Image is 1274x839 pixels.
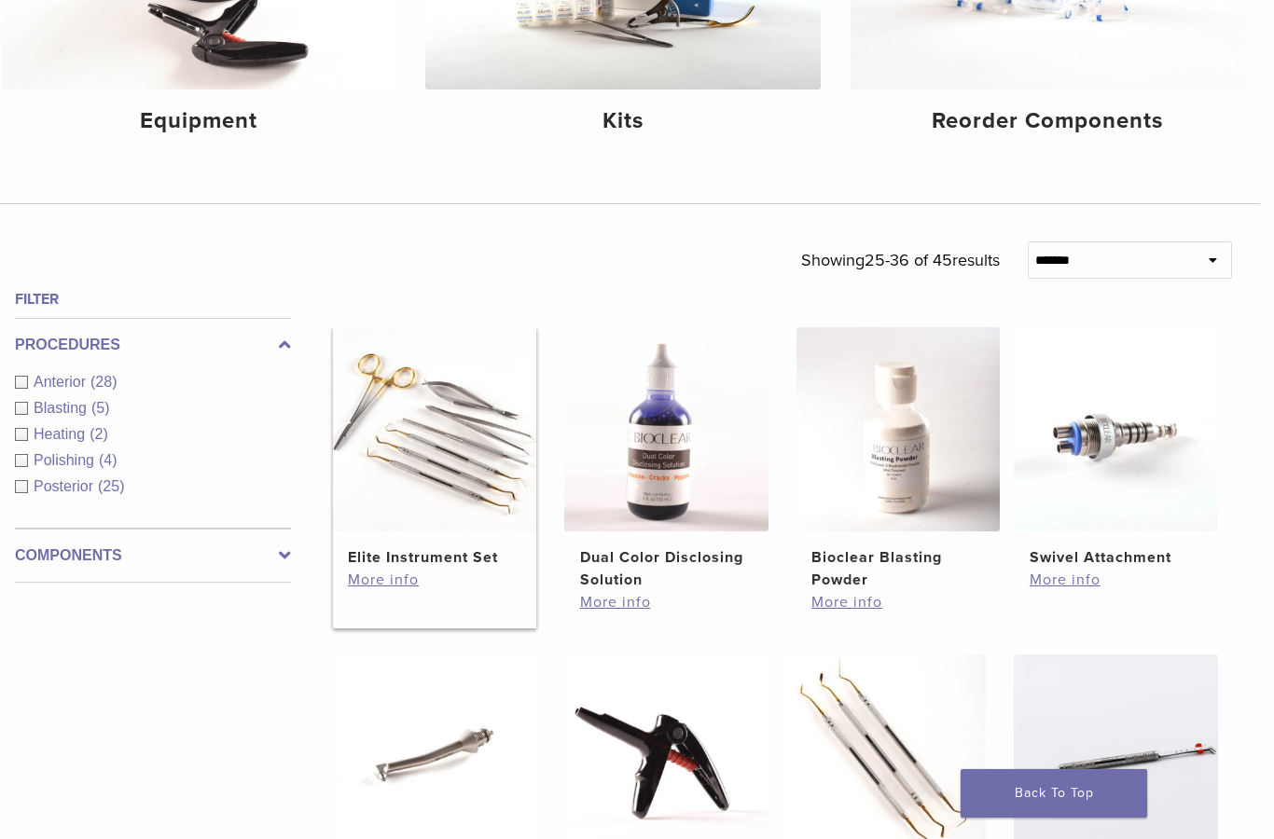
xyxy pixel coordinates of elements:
a: Bioclear Blasting PowderBioclear Blasting Powder [796,327,1001,591]
img: Swivel Attachment [1014,327,1218,531]
span: (25) [98,478,124,494]
span: Anterior [34,374,90,390]
span: (5) [91,400,110,416]
span: Posterior [34,478,98,494]
label: Components [15,544,291,567]
h2: Bioclear Blasting Powder [811,546,985,591]
span: (28) [90,374,117,390]
a: Dual Color Disclosing SolutionDual Color Disclosing Solution [564,327,769,591]
a: More info [811,591,985,613]
h4: Filter [15,288,291,310]
h2: Elite Instrument Set [348,546,521,569]
h2: Dual Color Disclosing Solution [580,546,754,591]
a: Swivel AttachmentSwivel Attachment [1014,327,1218,569]
span: Heating [34,426,90,442]
a: Back To Top [961,769,1147,818]
span: 25-36 of 45 [865,250,952,270]
a: Elite Instrument SetElite Instrument Set [333,327,537,569]
h4: Equipment [16,104,381,138]
span: (4) [99,452,118,468]
h2: Swivel Attachment [1030,546,1203,569]
span: Blasting [34,400,91,416]
img: Bioclear Blasting Powder [796,327,1001,531]
span: (2) [90,426,108,442]
a: More info [1030,569,1203,591]
a: More info [580,591,754,613]
img: Elite Instrument Set [333,327,537,531]
p: Showing results [801,241,1000,281]
h4: Kits [440,104,805,138]
label: Procedures [15,334,291,356]
a: More info [348,569,521,591]
span: Polishing [34,452,99,468]
img: Dual Color Disclosing Solution [564,327,769,531]
h4: Reorder Components [865,104,1230,138]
